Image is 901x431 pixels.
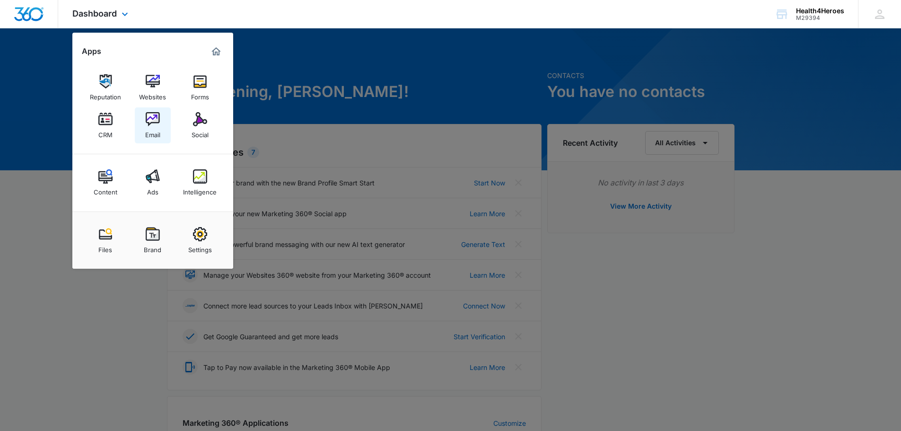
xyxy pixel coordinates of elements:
[209,44,224,59] a: Marketing 360® Dashboard
[182,107,218,143] a: Social
[90,88,121,101] div: Reputation
[98,241,112,254] div: Files
[135,222,171,258] a: Brand
[796,15,844,21] div: account id
[796,7,844,15] div: account name
[192,126,209,139] div: Social
[139,88,166,101] div: Websites
[87,222,123,258] a: Files
[135,70,171,106] a: Websites
[183,184,217,196] div: Intelligence
[87,165,123,201] a: Content
[188,241,212,254] div: Settings
[98,126,113,139] div: CRM
[147,184,158,196] div: Ads
[182,222,218,258] a: Settings
[87,70,123,106] a: Reputation
[182,70,218,106] a: Forms
[72,9,117,18] span: Dashboard
[135,107,171,143] a: Email
[94,184,117,196] div: Content
[87,107,123,143] a: CRM
[135,165,171,201] a: Ads
[144,241,161,254] div: Brand
[191,88,209,101] div: Forms
[82,47,101,56] h2: Apps
[182,165,218,201] a: Intelligence
[145,126,160,139] div: Email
